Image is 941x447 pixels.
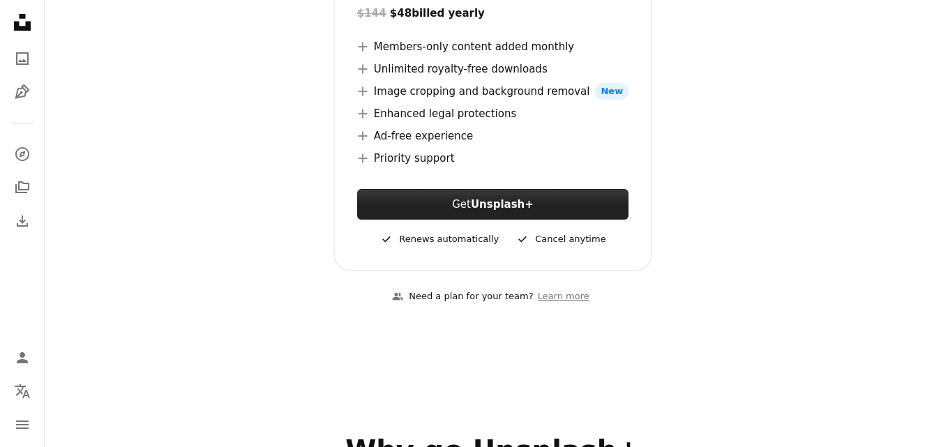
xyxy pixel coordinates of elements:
[8,45,36,73] a: Photos
[515,231,605,248] div: Cancel anytime
[8,377,36,405] button: Language
[357,128,628,144] li: Ad-free experience
[357,61,628,77] li: Unlimited royalty-free downloads
[357,189,628,220] button: GetUnsplash+
[471,198,534,211] strong: Unsplash+
[357,38,628,55] li: Members-only content added monthly
[357,7,386,20] span: $144
[8,344,36,372] a: Log in / Sign up
[534,285,594,308] a: Learn more
[392,289,533,304] div: Need a plan for your team?
[8,78,36,106] a: Illustrations
[8,174,36,202] a: Collections
[595,83,628,100] span: New
[357,5,628,22] div: $48 billed yearly
[8,140,36,168] a: Explore
[357,83,628,100] li: Image cropping and background removal
[8,207,36,235] a: Download History
[357,105,628,122] li: Enhanced legal protections
[8,8,36,39] a: Home — Unsplash
[379,231,499,248] div: Renews automatically
[8,411,36,439] button: Menu
[357,150,628,167] li: Priority support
